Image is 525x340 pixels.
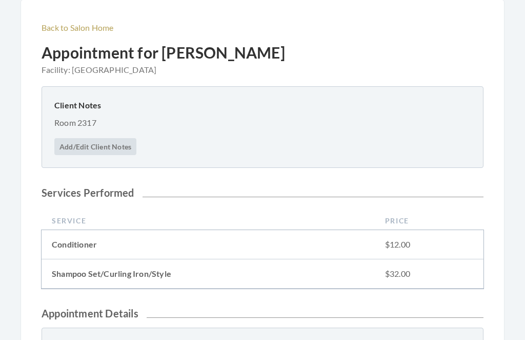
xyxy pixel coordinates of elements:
[54,116,471,130] p: Room 2317
[375,259,483,289] td: $32.00
[42,307,483,319] h2: Appointment Details
[54,138,136,155] a: Add/Edit Client Notes
[42,186,483,199] h2: Services Performed
[42,259,375,289] td: Shampoo Set/Curling Iron/Style
[375,211,483,230] th: Price
[375,230,483,259] td: $12.00
[42,211,375,230] th: Service
[54,99,471,111] label: Client Notes
[42,43,285,82] h2: Appointment for [PERSON_NAME]
[42,23,114,32] a: Back to Salon Home
[42,64,285,76] span: Facility: [GEOGRAPHIC_DATA]
[42,230,375,259] td: Conditioner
